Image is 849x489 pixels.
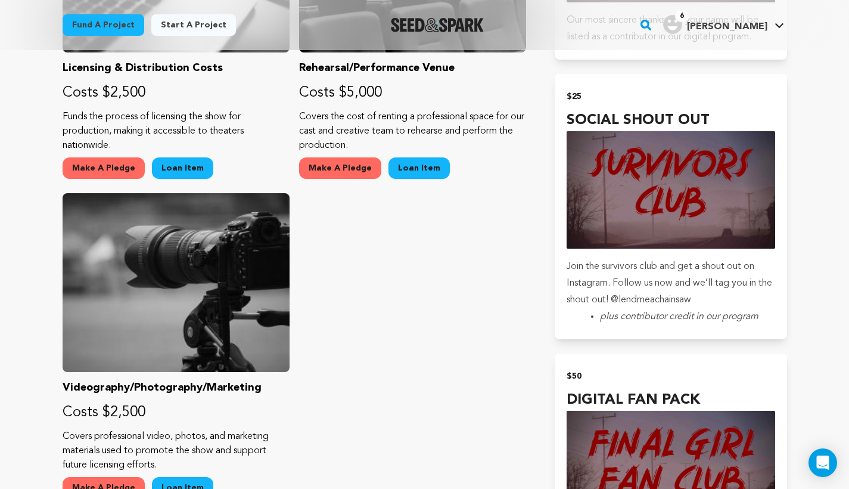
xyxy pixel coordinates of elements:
[63,157,145,179] button: Make A Pledge
[808,448,837,477] div: Open Intercom Messenger
[567,88,775,105] h2: $25
[388,157,450,179] button: Loan Item
[675,10,689,22] span: 6
[391,18,484,32] img: Seed&Spark Logo Dark Mode
[63,14,144,36] a: Fund a project
[299,83,526,103] p: Costs $5,000
[600,312,758,321] em: plus contributor credit in our program
[687,22,767,32] span: [PERSON_NAME]
[663,15,767,34] div: Mike M.'s Profile
[299,60,526,76] p: Rehearsal/Performance Venue
[567,368,775,385] h2: $50
[151,14,236,36] a: Start a project
[567,258,775,308] p: Join the survivors club and get a shout out on Instagram. Follow us now and we’ll tag you in the ...
[152,157,213,179] button: Loan Item
[567,389,775,411] h4: DIGITAL FAN PACK
[63,403,290,422] p: Costs $2,500
[63,60,290,76] p: Licensing & Distribution Costs
[299,157,381,179] button: Make A Pledge
[63,83,290,103] p: Costs $2,500
[567,110,775,131] h4: SOCIAL SHOUT OUT
[555,74,786,339] button: $25 SOCIAL SHOUT OUT incentive Join the survivors club and get a shout out on Instagram. Follow u...
[567,131,775,248] img: incentive
[663,15,682,34] img: user.png
[391,18,484,32] a: Seed&Spark Homepage
[661,13,786,34] a: Mike M.'s Profile
[63,429,290,472] p: Covers professional video, photos, and marketing materials used to promote the show and support f...
[299,110,526,153] p: Covers the cost of renting a professional space for our cast and creative team to rehearse and pe...
[63,110,290,153] p: Funds the process of licensing the show for production, making it accessible to theaters nationwide.
[63,379,290,396] p: Videography/Photography/Marketing
[661,13,786,38] span: Mike M.'s Profile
